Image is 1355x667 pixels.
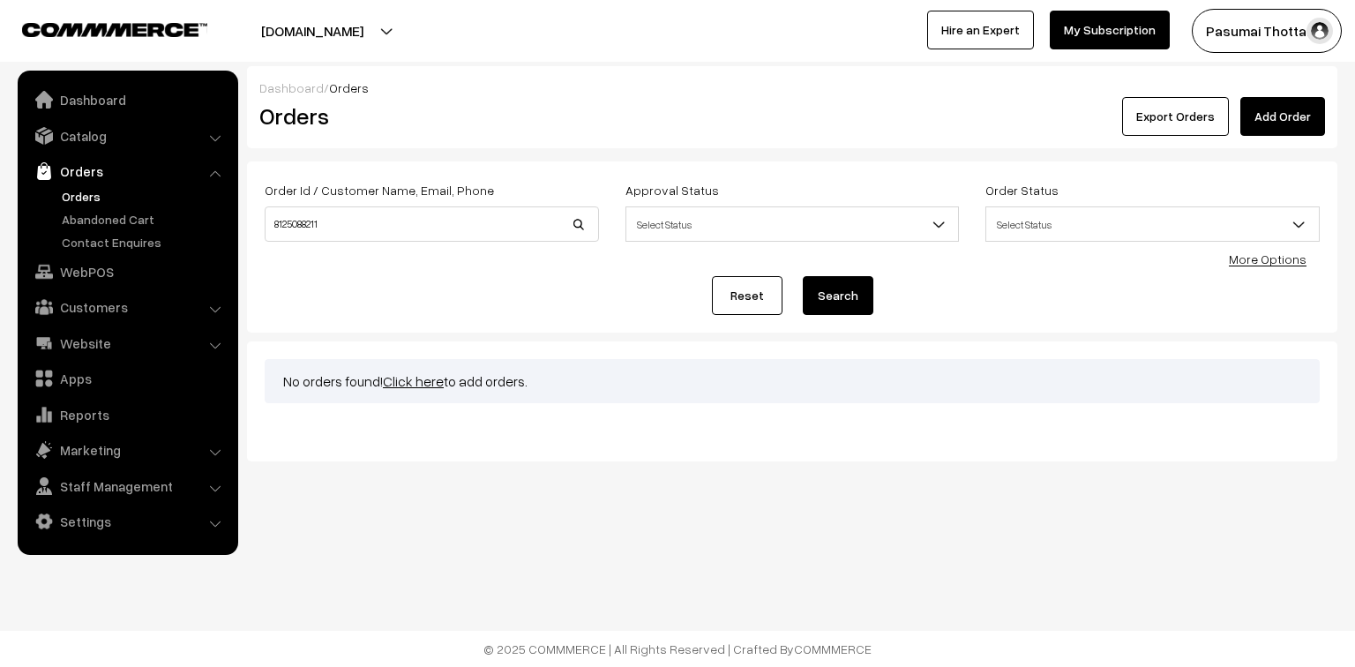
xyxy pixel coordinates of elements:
button: Export Orders [1122,97,1229,136]
a: Click here [383,372,444,390]
button: Pasumai Thotta… [1192,9,1342,53]
a: Reports [22,399,232,431]
a: COMMMERCE [794,641,872,656]
div: / [259,79,1325,97]
label: Approval Status [625,181,719,199]
a: Apps [22,363,232,394]
a: More Options [1229,251,1306,266]
a: Abandoned Cart [57,210,232,229]
button: Search [803,276,873,315]
span: Select Status [626,209,959,240]
a: Settings [22,506,232,537]
a: Marketing [22,434,232,466]
span: Orders [329,80,369,95]
h2: Orders [259,102,597,130]
a: WebPOS [22,256,232,288]
a: Staff Management [22,470,232,502]
a: Orders [22,155,232,187]
input: Order Id / Customer Name / Customer Email / Customer Phone [265,206,599,242]
a: Contact Enquires [57,233,232,251]
a: Dashboard [22,84,232,116]
label: Order Status [985,181,1059,199]
span: Select Status [625,206,960,242]
a: Website [22,327,232,359]
button: [DOMAIN_NAME] [199,9,425,53]
label: Order Id / Customer Name, Email, Phone [265,181,494,199]
a: Reset [712,276,782,315]
img: COMMMERCE [22,23,207,36]
a: Dashboard [259,80,324,95]
a: Add Order [1240,97,1325,136]
a: Catalog [22,120,232,152]
a: Orders [57,187,232,206]
a: Hire an Expert [927,11,1034,49]
img: user [1306,18,1333,44]
span: Select Status [986,209,1319,240]
a: My Subscription [1050,11,1170,49]
div: No orders found! to add orders. [265,359,1320,403]
a: COMMMERCE [22,18,176,39]
span: Select Status [985,206,1320,242]
a: Customers [22,291,232,323]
